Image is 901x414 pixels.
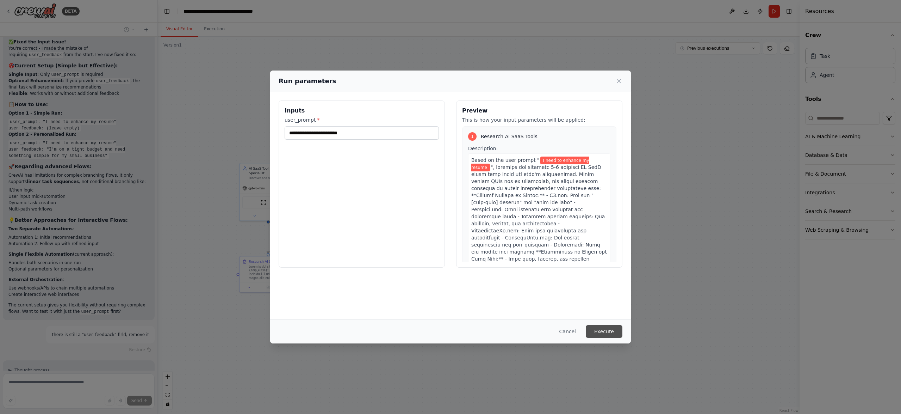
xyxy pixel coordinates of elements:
button: Execute [586,325,622,338]
div: 1 [468,132,477,141]
span: Variable: user_prompt [471,157,589,171]
p: This is how your input parameters will be applied: [462,116,616,123]
label: user_prompt [285,116,439,123]
h2: Run parameters [279,76,336,86]
h3: Preview [462,106,616,115]
span: Research AI SaaS Tools [481,133,538,140]
h3: Inputs [285,106,439,115]
span: Based on the user prompt " [471,157,540,163]
button: Cancel [554,325,582,338]
span: ", loremips dol sitametc 5-6 adipisci EL SedD eiusm temp incid utl etdo'm aliquaenimad. Minim ven... [471,164,607,339]
span: Description: [468,146,498,151]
